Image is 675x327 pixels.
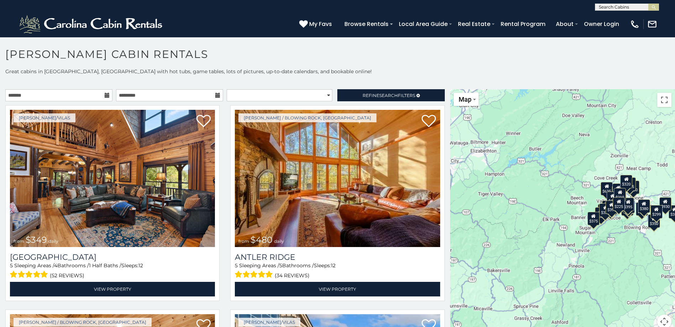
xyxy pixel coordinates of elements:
div: $349 [614,185,626,199]
button: Toggle fullscreen view [657,93,671,107]
span: from [238,238,249,244]
div: $320 [620,175,632,188]
div: Sleeping Areas / Bathrooms / Sleeps: [235,262,440,280]
a: [PERSON_NAME]/Vilas [238,318,300,327]
a: Add to favorites [196,114,211,129]
span: Search [379,93,398,98]
div: $380 [638,199,650,213]
h3: Diamond Creek Lodge [10,252,215,262]
div: $375 [587,212,599,225]
a: [PERSON_NAME]/Vilas [14,113,75,122]
span: (52 reviews) [50,271,84,280]
span: 4 [54,262,57,269]
a: Rental Program [497,18,549,30]
span: 12 [138,262,143,269]
a: Local Area Guide [395,18,451,30]
div: $395 [605,200,617,214]
span: 12 [331,262,336,269]
a: Antler Ridge [235,252,440,262]
div: $225 [613,197,625,211]
span: (34 reviews) [275,271,310,280]
div: $210 [614,188,626,202]
div: $635 [601,182,613,195]
span: from [14,238,24,244]
a: from $349 daily [10,110,215,247]
div: $395 [622,198,634,211]
button: Change map style [454,93,479,106]
a: My Favs [299,20,334,29]
a: Owner Login [580,18,623,30]
span: daily [274,238,284,244]
span: $480 [251,235,273,245]
img: mail-regular-white.png [647,19,657,29]
div: $410 [607,192,619,205]
img: phone-regular-white.png [630,19,640,29]
span: 5 [10,262,13,269]
span: $349 [26,235,47,245]
a: Antler Ridge from $480 daily [235,110,440,247]
span: My Favs [309,20,332,28]
span: 5 [279,262,282,269]
img: Antler Ridge [235,110,440,247]
div: Sleeping Areas / Bathrooms / Sleeps: [10,262,215,280]
span: Refine Filters [363,93,415,98]
span: 1 Half Baths / [89,262,121,269]
a: About [552,18,577,30]
div: $930 [659,197,671,211]
a: View Property [235,282,440,296]
span: 5 [235,262,238,269]
div: $299 [650,205,663,219]
a: [PERSON_NAME] / Blowing Rock, [GEOGRAPHIC_DATA] [238,113,376,122]
img: 1759438208_thumbnail.jpeg [10,110,215,247]
div: $250 [627,181,639,194]
div: $565 [612,183,624,197]
a: [PERSON_NAME] / Blowing Rock, [GEOGRAPHIC_DATA] [14,318,152,327]
a: View Property [10,282,215,296]
a: [GEOGRAPHIC_DATA] [10,252,215,262]
div: $695 [636,202,648,216]
span: daily [48,238,58,244]
div: $350 [648,214,660,228]
a: RefineSearchFilters [337,89,444,101]
a: Real Estate [454,18,494,30]
img: White-1-2.png [18,14,165,35]
div: $325 [599,203,611,217]
span: Map [459,96,471,103]
a: Add to favorites [422,114,436,129]
div: $255 [623,177,636,191]
a: Browse Rentals [341,18,392,30]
